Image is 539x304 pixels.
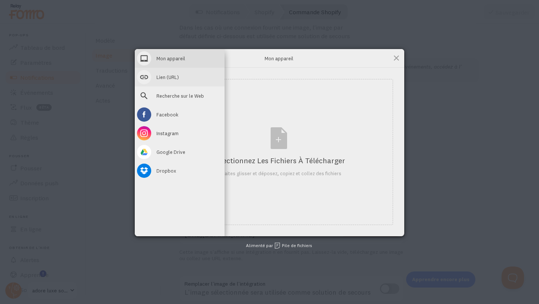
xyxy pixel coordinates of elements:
[156,55,185,61] font: Mon appareil
[156,130,179,136] font: Instagram
[246,243,273,248] font: Alimenté par
[156,149,185,155] font: Google Drive
[216,170,341,176] font: ou faites glisser et déposez, copiez et collez des fichiers
[265,55,293,61] font: Mon appareil
[156,93,204,99] font: Recherche sur le Web
[156,168,176,174] font: Dropbox
[156,74,179,80] font: Lien (URL)
[156,112,179,118] font: Facebook
[213,156,345,165] font: Sélectionnez les fichiers à télécharger
[282,243,312,248] font: Pile de fichiers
